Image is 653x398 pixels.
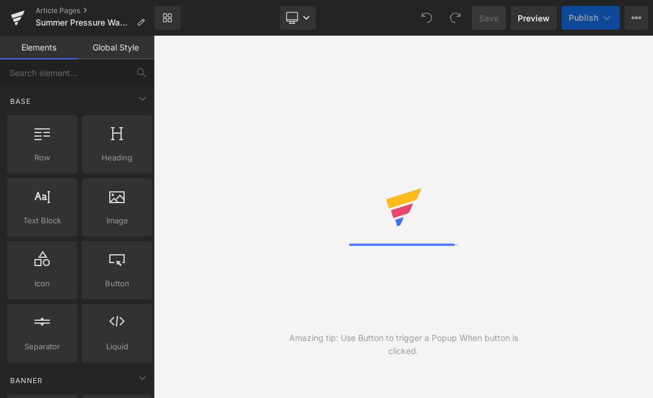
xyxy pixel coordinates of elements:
[11,151,74,164] span: Row
[154,6,180,30] a: New Library
[562,6,620,30] button: Publish
[9,375,44,386] span: Banner
[85,277,148,290] span: Button
[415,6,439,30] button: Undo
[443,6,467,30] button: Redo
[9,96,32,107] span: Base
[11,214,74,227] span: Text Block
[11,277,74,290] span: Icon
[518,12,550,24] span: Preview
[85,340,148,353] span: Liquid
[511,6,557,30] a: Preview
[85,151,148,164] span: Heading
[11,340,74,353] span: Separator
[36,18,132,27] span: Summer Pressure Washing Tips: How to Get the Best Results in the Heat
[569,13,598,23] span: Publish
[85,214,148,227] span: Image
[77,36,154,59] a: Global Style
[479,12,499,24] span: Save
[625,6,648,30] button: More
[36,6,154,15] a: Article Pages
[278,331,528,358] div: Amazing tip: Use Button to trigger a Popup When button is clicked.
